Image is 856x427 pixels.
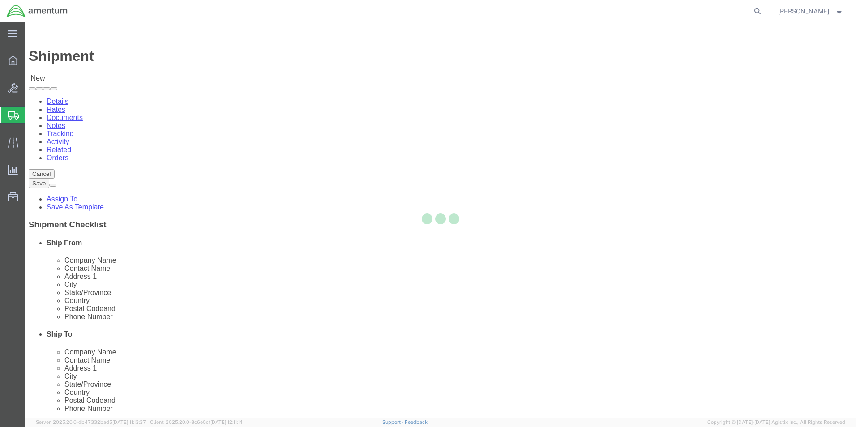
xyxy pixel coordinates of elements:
span: Client: 2025.20.0-8c6e0cf [150,419,243,425]
a: Feedback [405,419,428,425]
a: Support [382,419,405,425]
span: [DATE] 12:11:14 [210,419,243,425]
span: Marie Morrell [778,6,829,16]
span: Copyright © [DATE]-[DATE] Agistix Inc., All Rights Reserved [707,418,845,426]
button: [PERSON_NAME] [778,6,844,17]
span: [DATE] 11:13:37 [112,419,146,425]
img: logo [6,4,68,18]
span: Server: 2025.20.0-db47332bad5 [36,419,146,425]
